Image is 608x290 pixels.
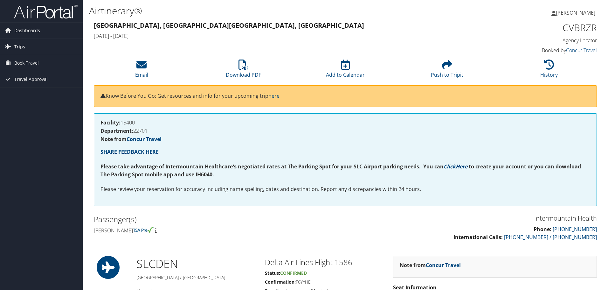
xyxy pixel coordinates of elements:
[426,262,461,269] a: Concur Travel
[14,4,78,19] img: airportal-logo.png
[456,163,467,170] a: Here
[100,127,133,134] strong: Department:
[268,92,280,99] a: here
[350,214,597,223] h3: Intermountain Health
[551,3,602,22] a: [PERSON_NAME]
[100,148,159,155] a: SHARE FEEDBACK HERE
[326,63,365,78] a: Add to Calendar
[100,128,590,133] h4: 22701
[135,63,148,78] a: Email
[478,37,597,44] h4: Agency Locator
[566,47,597,54] a: Concur Travel
[127,136,162,143] a: Concur Travel
[100,136,162,143] strong: Note from
[265,279,383,285] h5: F6YYHE
[280,270,307,276] span: Confirmed
[14,55,39,71] span: Book Travel
[89,4,431,18] h1: Airtinerary®
[100,163,444,170] strong: Please take advantage of Intermountain Healthcare's negotiated rates at The Parking Spot for your...
[453,234,503,241] strong: International Calls:
[100,119,121,126] strong: Facility:
[444,163,456,170] a: Click
[534,226,551,233] strong: Phone:
[540,63,558,78] a: History
[14,71,48,87] span: Travel Approval
[400,262,461,269] strong: Note from
[100,120,590,125] h4: 15400
[94,32,469,39] h4: [DATE] - [DATE]
[133,227,154,233] img: tsa-precheck.png
[553,226,597,233] a: [PHONE_NUMBER]
[556,9,595,16] span: [PERSON_NAME]
[94,227,341,234] h4: [PERSON_NAME]
[14,23,40,39] span: Dashboards
[136,274,255,281] h5: [GEOGRAPHIC_DATA] / [GEOGRAPHIC_DATA]
[478,21,597,34] h1: CVBRZR
[14,39,25,55] span: Trips
[265,270,280,276] strong: Status:
[265,279,296,285] strong: Confirmation:
[478,47,597,54] h4: Booked by
[265,257,383,268] h2: Delta Air Lines Flight 1586
[431,63,463,78] a: Push to Tripit
[226,63,261,78] a: Download PDF
[136,256,255,272] h1: SLC DEN
[504,234,597,241] a: [PHONE_NUMBER] / [PHONE_NUMBER]
[94,21,364,30] strong: [GEOGRAPHIC_DATA], [GEOGRAPHIC_DATA] [GEOGRAPHIC_DATA], [GEOGRAPHIC_DATA]
[100,185,590,194] p: Please review your reservation for accuracy including name spelling, dates and destination. Repor...
[100,92,590,100] p: Know Before You Go: Get resources and info for your upcoming trip
[94,214,341,225] h2: Passenger(s)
